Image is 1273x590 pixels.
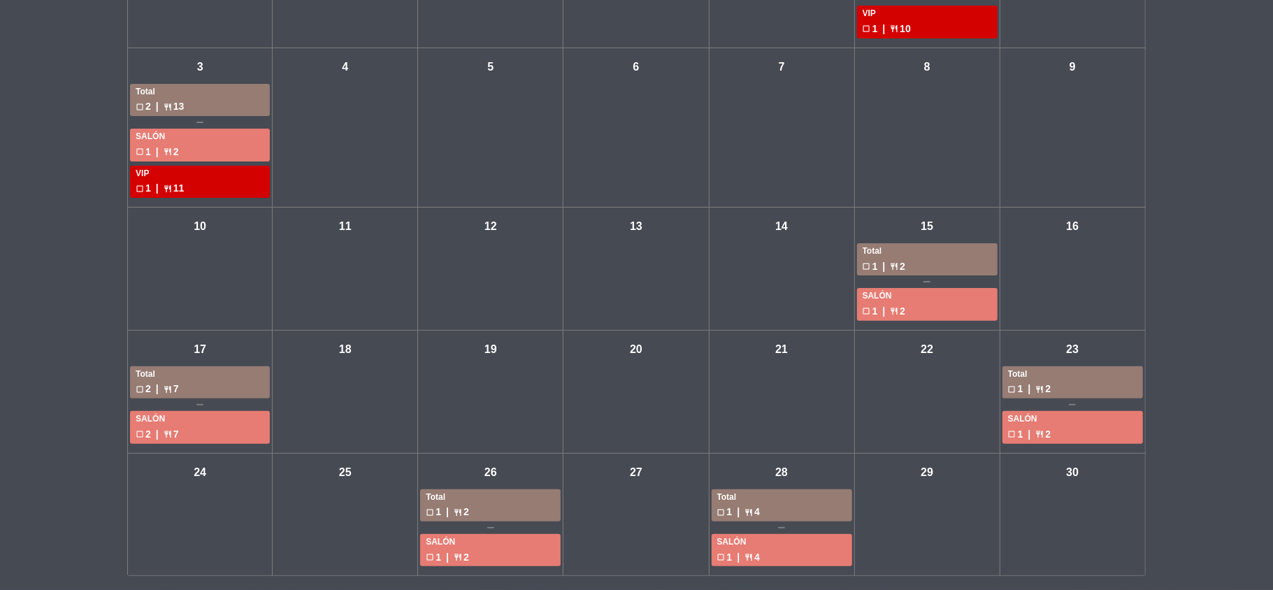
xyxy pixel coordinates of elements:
div: 2 7 [136,426,264,442]
div: 5 [478,55,503,80]
div: 7 [770,55,794,80]
div: 1 2 [863,303,992,319]
div: 30 [1060,461,1085,485]
div: SALÓN [863,289,992,303]
span: restaurant [745,553,753,561]
span: | [156,180,159,196]
span: check_box_outline_blank [136,430,144,438]
div: 14 [770,215,794,239]
span: check_box_outline_blank [1008,430,1016,438]
div: 28 [770,461,794,485]
span: restaurant [164,185,172,193]
div: 18 [333,338,357,362]
div: 8 [915,55,940,80]
span: | [882,303,885,319]
div: 1 2 [426,504,555,520]
span: restaurant [890,24,898,33]
span: check_box_outline_blank [1008,385,1016,394]
div: 10 [188,215,213,239]
span: check_box_outline_blank [136,147,144,156]
span: check_box_outline_blank [863,24,871,33]
span: check_box_outline_blank [136,385,144,394]
span: | [156,381,159,397]
div: 29 [915,461,940,485]
div: 24 [188,461,213,485]
div: 6 [624,55,648,80]
div: SALÓN [136,412,264,426]
div: 11 [333,215,357,239]
span: check_box_outline_blank [863,262,871,271]
span: restaurant [164,385,172,394]
div: 3 [188,55,213,80]
div: 1 2 [1008,381,1137,397]
span: check_box_outline_blank [863,307,871,315]
div: 9 [1060,55,1085,80]
span: | [156,426,159,442]
div: 19 [478,338,503,362]
span: | [737,504,740,520]
div: VIP [863,7,992,21]
span: | [446,549,449,566]
span: restaurant [164,103,172,111]
div: 1 4 [717,504,847,520]
div: Total [136,368,264,382]
div: VIP [136,167,264,181]
div: SALÓN [1008,412,1137,426]
span: check_box_outline_blank [426,508,434,517]
div: 23 [1060,338,1085,362]
span: check_box_outline_blank [136,103,144,111]
div: 16 [1060,215,1085,239]
span: | [737,549,740,566]
div: 1 11 [136,180,264,196]
div: 12 [478,215,503,239]
div: 1 2 [1008,426,1137,442]
div: 2 13 [136,99,264,115]
div: 2 7 [136,381,264,397]
div: 1 2 [426,549,555,566]
span: | [882,21,885,37]
div: 27 [624,461,648,485]
span: check_box_outline_blank [426,553,434,561]
div: Total [136,85,264,99]
span: check_box_outline_blank [717,508,726,517]
span: restaurant [745,508,753,517]
div: 26 [478,461,503,485]
div: Total [1008,368,1137,382]
div: 1 4 [717,549,847,566]
span: restaurant [164,147,172,156]
div: 1 2 [863,259,992,275]
span: check_box_outline_blank [717,553,726,561]
div: SALÓN [136,130,264,144]
div: Total [426,491,555,505]
div: 22 [915,338,940,362]
span: restaurant [454,553,462,561]
div: 20 [624,338,648,362]
span: | [156,99,159,115]
div: 13 [624,215,648,239]
div: 4 [333,55,357,80]
div: SALÓN [426,535,555,549]
span: | [1028,426,1031,442]
span: restaurant [454,508,462,517]
div: Total [863,245,992,259]
div: 1 10 [863,21,992,37]
span: | [882,259,885,275]
div: 21 [770,338,794,362]
span: | [156,144,159,160]
div: SALÓN [717,535,847,549]
span: restaurant [890,262,898,271]
div: 1 2 [136,144,264,160]
span: | [1028,381,1031,397]
span: check_box_outline_blank [136,185,144,193]
span: restaurant [164,430,172,438]
div: 15 [915,215,940,239]
div: 25 [333,461,357,485]
div: 17 [188,338,213,362]
span: restaurant [1035,430,1044,438]
div: Total [717,491,847,505]
span: restaurant [890,307,898,315]
span: | [446,504,449,520]
span: restaurant [1035,385,1044,394]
